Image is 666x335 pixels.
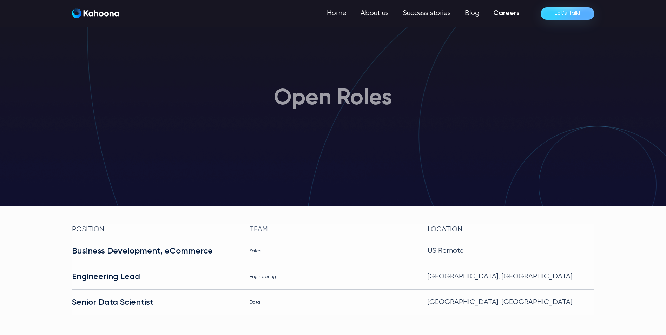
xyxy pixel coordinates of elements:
div: Engineering [250,271,416,282]
div: [GEOGRAPHIC_DATA], [GEOGRAPHIC_DATA] [428,271,594,282]
a: home [72,8,119,19]
a: Engineering LeadEngineering[GEOGRAPHIC_DATA], [GEOGRAPHIC_DATA] [72,264,594,290]
div: Sales [250,245,416,257]
img: Kahoona logo white [72,8,119,18]
a: Business Development, eCommerceSalesUS Remote [72,238,594,264]
div: Business Development, eCommerce [72,245,239,257]
a: Blog [458,6,486,20]
a: About us [354,6,396,20]
div: team [250,224,416,235]
div: Senior Data Scientist [72,297,239,308]
a: Home [320,6,354,20]
div: Let’s Talk! [555,8,580,19]
a: Senior Data ScientistData[GEOGRAPHIC_DATA], [GEOGRAPHIC_DATA] [72,290,594,315]
div: Data [250,297,416,308]
div: Engineering Lead [72,271,239,282]
a: Success stories [396,6,458,20]
h1: Open Roles [274,86,392,111]
a: Let’s Talk! [541,7,594,20]
div: US Remote [428,245,594,257]
div: Position [72,224,239,235]
div: Location [428,224,594,235]
div: [GEOGRAPHIC_DATA], [GEOGRAPHIC_DATA] [428,297,594,308]
a: Careers [486,6,527,20]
